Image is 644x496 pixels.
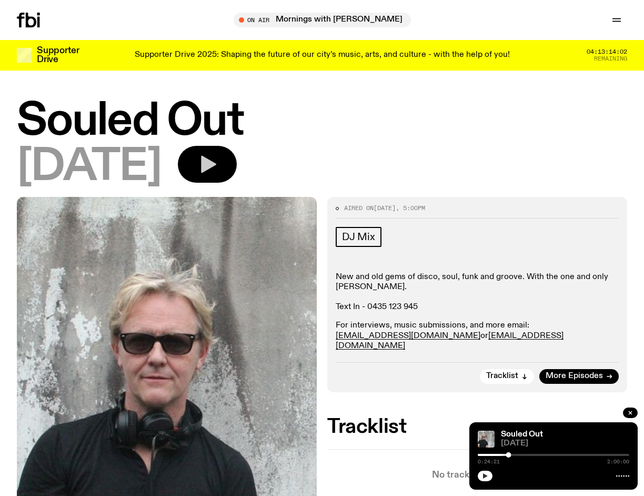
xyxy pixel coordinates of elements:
span: 04:13:14:02 [587,49,627,55]
img: Stephen looks directly at the camera, wearing a black tee, black sunglasses and headphones around... [478,431,495,448]
p: For interviews, music submissions, and more email: or [336,321,619,351]
span: More Episodes [546,372,603,380]
span: Tracklist [486,372,518,380]
a: DJ Mix [336,227,381,247]
a: More Episodes [539,369,619,384]
h2: Tracklist [327,418,627,437]
p: No tracklist provided [327,471,627,480]
p: New and old gems of disco, soul, funk and groove. With the one and only [PERSON_NAME]. Text In - ... [336,272,619,313]
a: Souled Out [501,430,543,439]
a: [EMAIL_ADDRESS][DOMAIN_NAME] [336,332,480,340]
p: Supporter Drive 2025: Shaping the future of our city’s music, arts, and culture - with the help o... [135,51,510,60]
span: Remaining [594,56,627,62]
span: Aired on [344,204,374,212]
span: , 5:00pm [396,204,425,212]
h1: Souled Out [17,100,627,143]
a: [EMAIL_ADDRESS][DOMAIN_NAME] [336,332,563,350]
span: 2:00:00 [607,459,629,464]
span: [DATE] [501,440,629,448]
button: On AirMornings with [PERSON_NAME] [234,13,411,27]
button: Tracklist [480,369,534,384]
span: [DATE] [374,204,396,212]
span: 0:24:21 [478,459,500,464]
span: DJ Mix [342,231,375,243]
h3: Supporter Drive [37,46,79,64]
span: [DATE] [17,146,161,189]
